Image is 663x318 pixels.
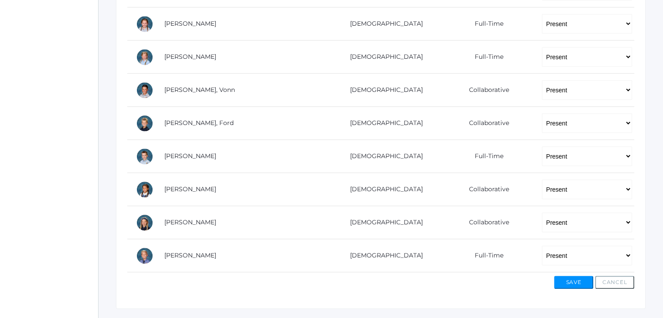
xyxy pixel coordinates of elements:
td: [DEMOGRAPHIC_DATA] [327,173,439,206]
div: Fern Teffeteller [136,181,153,198]
td: Collaborative [439,173,533,206]
td: Full-Time [439,140,533,173]
div: Esa Zacharia [136,247,153,264]
td: [DEMOGRAPHIC_DATA] [327,41,439,74]
td: [DEMOGRAPHIC_DATA] [327,107,439,140]
a: [PERSON_NAME] [164,20,216,27]
td: Collaborative [439,107,533,140]
a: [PERSON_NAME] [164,218,216,226]
a: [PERSON_NAME], Vonn [164,86,235,94]
td: Full-Time [439,41,533,74]
button: Save [554,276,593,289]
td: [DEMOGRAPHIC_DATA] [327,74,439,107]
div: Ford McCollum [136,115,153,132]
button: Cancel [595,276,634,289]
td: [DEMOGRAPHIC_DATA] [327,140,439,173]
td: [DEMOGRAPHIC_DATA] [327,7,439,41]
div: Claire Lewis [136,48,153,66]
td: [DEMOGRAPHIC_DATA] [327,239,439,272]
a: [PERSON_NAME] [164,251,216,259]
td: Full-Time [439,239,533,272]
a: [PERSON_NAME] [164,53,216,61]
td: Full-Time [439,7,533,41]
div: Vonn Mansi [136,81,153,99]
a: [PERSON_NAME] [164,152,216,160]
div: Daniel Sandeman [136,148,153,165]
td: Collaborative [439,206,533,239]
a: [PERSON_NAME], Ford [164,119,234,127]
div: Ryanne Jaedtke [136,15,153,33]
a: [PERSON_NAME] [164,185,216,193]
td: Collaborative [439,74,533,107]
td: [DEMOGRAPHIC_DATA] [327,206,439,239]
div: Lucy Wilson [136,214,153,231]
